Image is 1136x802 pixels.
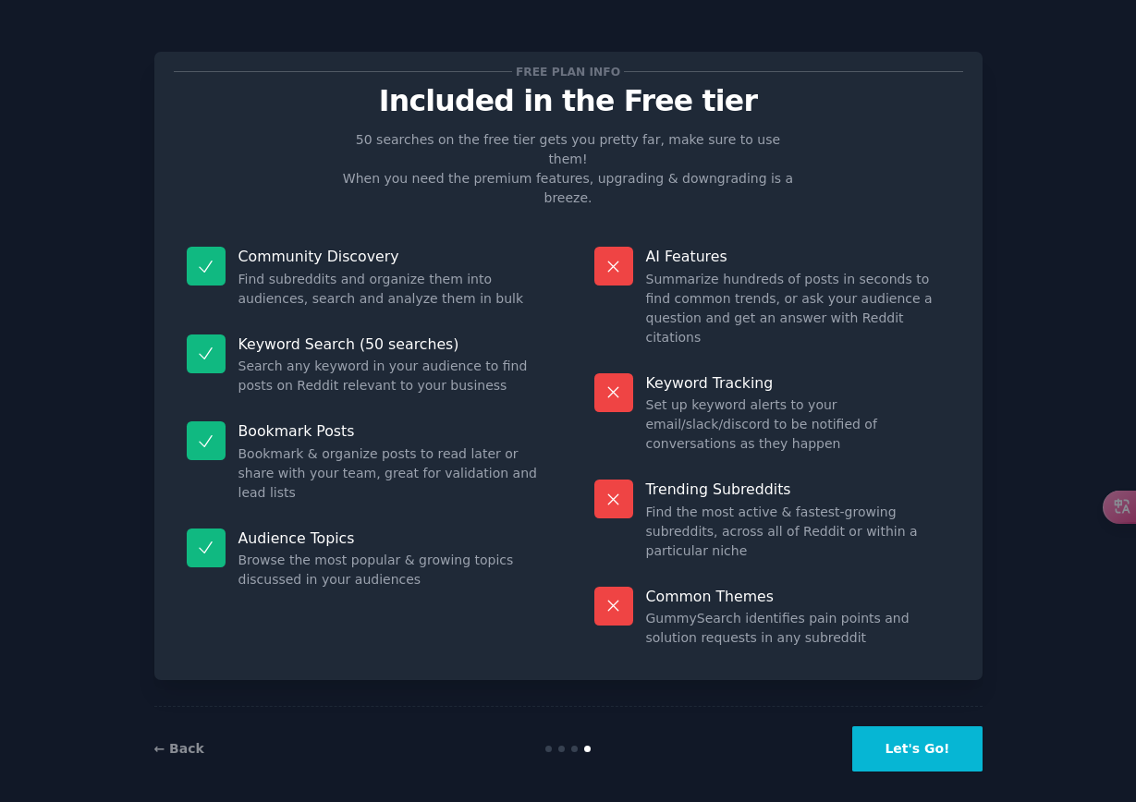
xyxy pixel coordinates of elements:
[852,726,982,772] button: Let's Go!
[238,334,543,354] p: Keyword Search (50 searches)
[512,62,623,81] span: Free plan info
[646,503,950,561] dd: Find the most active & fastest-growing subreddits, across all of Reddit or within a particular niche
[238,421,543,441] p: Bookmark Posts
[238,551,543,589] dd: Browse the most popular & growing topics discussed in your audiences
[646,270,950,347] dd: Summarize hundreds of posts in seconds to find common trends, or ask your audience a question and...
[238,357,543,395] dd: Search any keyword in your audience to find posts on Reddit relevant to your business
[646,373,950,393] p: Keyword Tracking
[646,587,950,606] p: Common Themes
[238,529,543,548] p: Audience Topics
[646,609,950,648] dd: GummySearch identifies pain points and solution requests in any subreddit
[336,130,801,208] p: 50 searches on the free tier gets you pretty far, make sure to use them! When you need the premiu...
[174,85,963,117] p: Included in the Free tier
[646,395,950,454] dd: Set up keyword alerts to your email/slack/discord to be notified of conversations as they happen
[646,480,950,499] p: Trending Subreddits
[238,444,543,503] dd: Bookmark & organize posts to read later or share with your team, great for validation and lead lists
[238,247,543,266] p: Community Discovery
[646,247,950,266] p: AI Features
[238,270,543,309] dd: Find subreddits and organize them into audiences, search and analyze them in bulk
[154,741,204,756] a: ← Back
